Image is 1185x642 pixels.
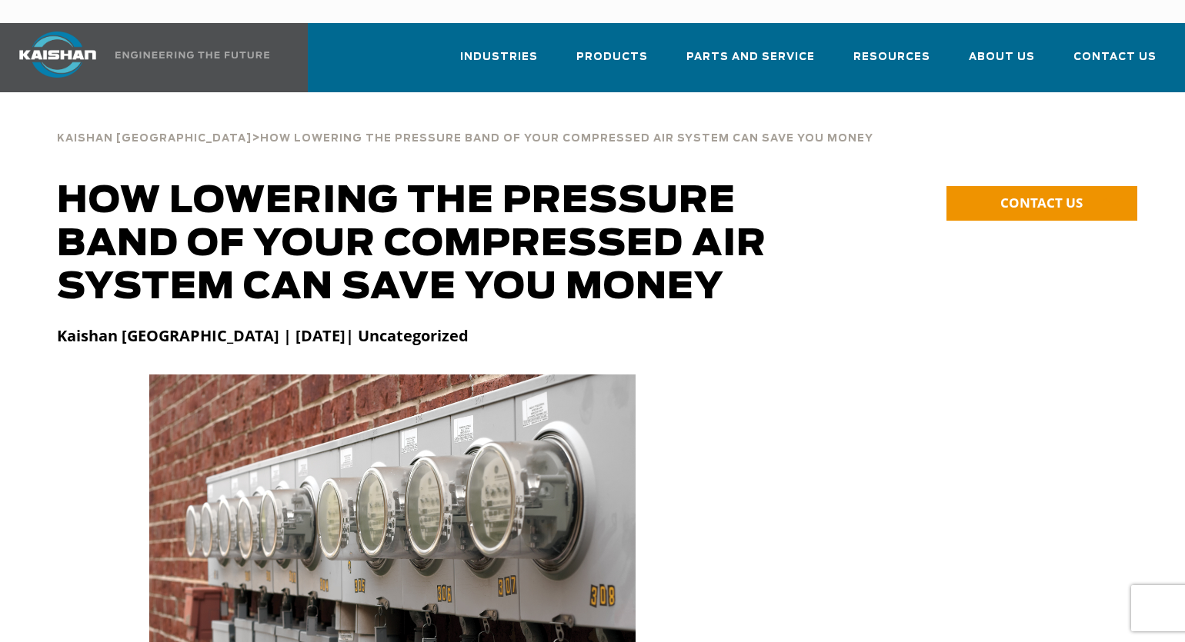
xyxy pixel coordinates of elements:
[57,134,252,144] span: Kaishan [GEOGRAPHIC_DATA]
[576,48,648,66] span: Products
[853,37,930,89] a: Resources
[576,37,648,89] a: Products
[57,325,469,346] strong: Kaishan [GEOGRAPHIC_DATA] | [DATE]| Uncategorized
[260,131,873,145] a: How Lowering the Pressure Band of Your Compressed Air System Can Save You Money
[946,186,1137,221] a: CONTACT US
[460,48,538,66] span: Industries
[115,52,269,58] img: Engineering the future
[1000,194,1083,211] span: CONTACT US
[686,37,815,89] a: Parts and Service
[1073,48,1157,66] span: Contact Us
[57,180,856,309] h1: How Lowering the Pressure Band of Your Compressed Air System Can Save You Money
[57,131,252,145] a: Kaishan [GEOGRAPHIC_DATA]
[686,48,815,66] span: Parts and Service
[1073,37,1157,89] a: Contact Us
[969,37,1035,89] a: About Us
[853,48,930,66] span: Resources
[57,115,873,151] div: >
[460,37,538,89] a: Industries
[969,48,1035,66] span: About Us
[260,134,873,144] span: How Lowering the Pressure Band of Your Compressed Air System Can Save You Money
